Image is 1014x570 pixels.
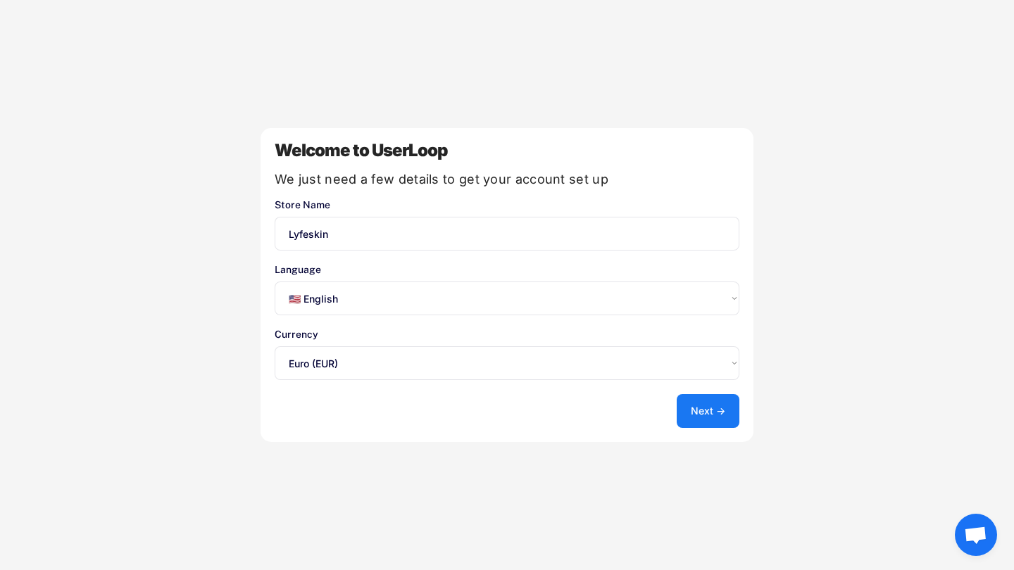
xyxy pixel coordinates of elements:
[955,514,997,556] div: Ouvrir le chat
[275,142,739,159] div: Welcome to UserLoop
[275,217,739,251] input: You store's name
[677,394,739,428] button: Next →
[275,200,739,210] div: Store Name
[275,173,739,186] div: We just need a few details to get your account set up
[275,329,739,339] div: Currency
[275,265,739,274] div: Language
